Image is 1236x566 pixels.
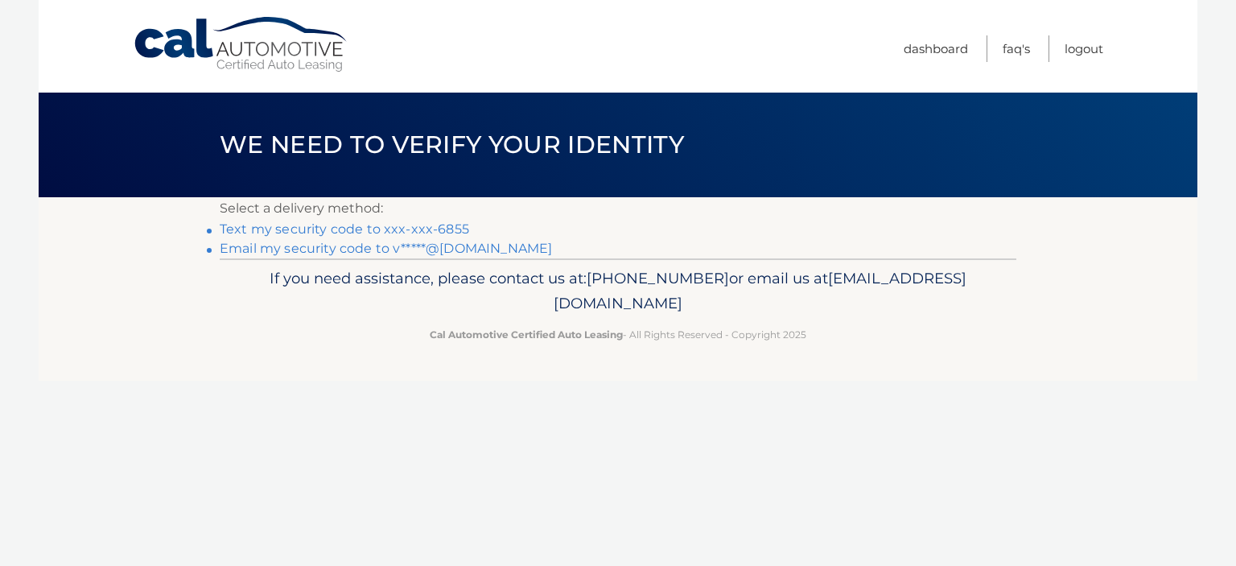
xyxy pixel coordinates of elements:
p: Select a delivery method: [220,197,1016,220]
a: Logout [1065,35,1103,62]
a: FAQ's [1003,35,1030,62]
strong: Cal Automotive Certified Auto Leasing [430,328,623,341]
a: Cal Automotive [133,16,350,73]
p: - All Rights Reserved - Copyright 2025 [230,326,1006,343]
p: If you need assistance, please contact us at: or email us at [230,266,1006,317]
a: Text my security code to xxx-xxx-6855 [220,221,469,237]
span: We need to verify your identity [220,130,684,159]
a: Email my security code to v*****@[DOMAIN_NAME] [220,241,552,256]
a: Dashboard [904,35,968,62]
span: [PHONE_NUMBER] [587,269,729,287]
